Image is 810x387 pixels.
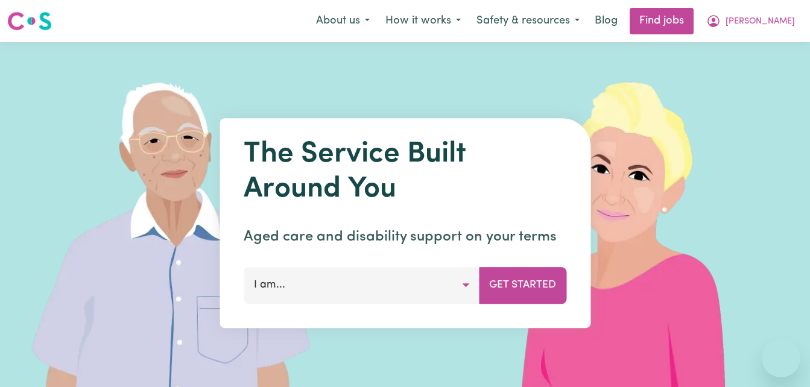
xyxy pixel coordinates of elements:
[469,8,587,34] button: Safety & resources
[762,339,800,377] iframe: Button to launch messaging window
[587,8,625,34] a: Blog
[244,137,566,207] h1: The Service Built Around You
[7,10,52,32] img: Careseekers logo
[698,8,803,34] button: My Account
[479,267,566,303] button: Get Started
[244,226,566,248] p: Aged care and disability support on your terms
[726,15,795,28] span: [PERSON_NAME]
[308,8,378,34] button: About us
[7,7,52,35] a: Careseekers logo
[630,8,694,34] a: Find jobs
[244,267,479,303] button: I am...
[378,8,469,34] button: How it works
